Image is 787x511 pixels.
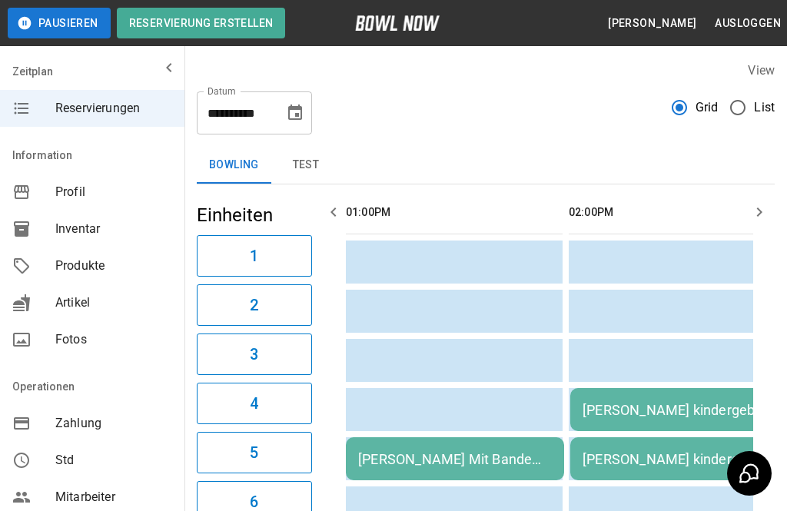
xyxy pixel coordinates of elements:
button: 4 [197,383,312,424]
h6: 3 [250,342,258,367]
span: Artikel [55,294,172,312]
span: Zahlung [55,414,172,433]
label: View [748,63,775,78]
button: 3 [197,333,312,375]
h5: Einheiten [197,203,312,227]
button: test [271,147,340,184]
th: 02:00PM [569,191,785,234]
button: Bowling [197,147,271,184]
button: 5 [197,432,312,473]
span: Std [55,451,172,470]
span: Reservierungen [55,99,172,118]
h6: 5 [250,440,258,465]
button: Reservierung erstellen [117,8,286,38]
span: Inventar [55,220,172,238]
span: Fotos [55,330,172,349]
span: Grid [696,98,719,117]
button: [PERSON_NAME] [602,9,702,38]
span: Mitarbeiter [55,488,172,506]
span: Profil [55,183,172,201]
h6: 4 [250,391,258,416]
img: logo [355,15,440,31]
div: [PERSON_NAME] Mit Bande bezahlt 13-14 [358,451,552,467]
button: 2 [197,284,312,326]
div: inventory tabs [197,147,775,184]
button: 1 [197,235,312,277]
h6: 1 [250,244,258,268]
span: List [754,98,775,117]
button: Ausloggen [709,9,787,38]
h6: 2 [250,293,258,317]
span: Produkte [55,257,172,275]
button: Pausieren [8,8,111,38]
button: Choose date, selected date is 14. Sep. 2025 [280,98,310,128]
th: 01:00PM [346,191,563,234]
